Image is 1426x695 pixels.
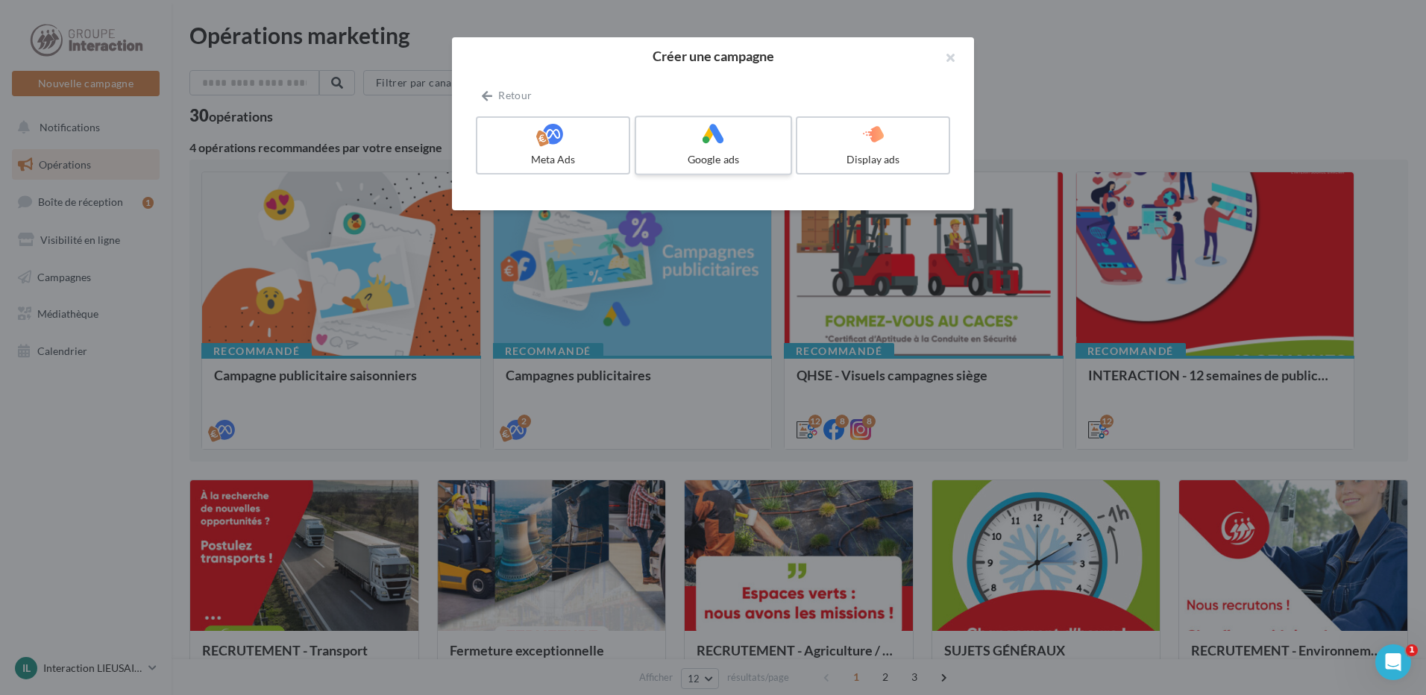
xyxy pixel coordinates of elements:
[483,152,623,167] div: Meta Ads
[642,152,784,167] div: Google ads
[1375,644,1411,680] iframe: Intercom live chat
[476,87,538,104] button: Retour
[803,152,943,167] div: Display ads
[476,49,950,63] h2: Créer une campagne
[1406,644,1418,656] span: 1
